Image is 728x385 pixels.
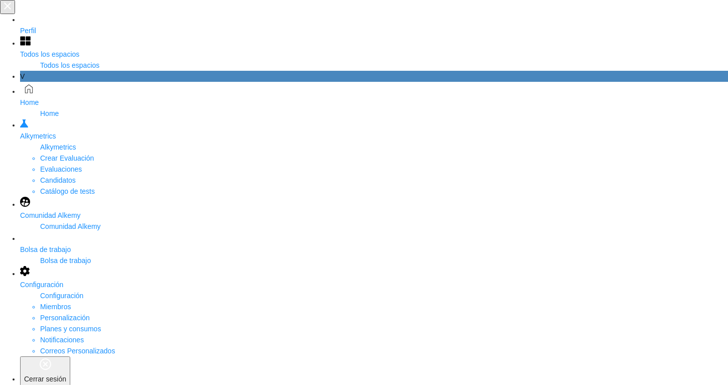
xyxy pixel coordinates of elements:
a: Personalización [40,314,90,322]
a: Crear Evaluación [40,154,94,162]
span: Configuración [20,281,63,289]
span: Todos los espacios [20,50,79,58]
a: Candidatos [40,176,76,184]
a: Miembros [40,303,71,311]
span: Cerrar sesión [24,375,66,383]
span: V [20,72,25,80]
span: Perfil [20,27,36,35]
a: Catálogo de tests [40,187,95,195]
a: Correos Personalizados [40,347,115,355]
a: Notificaciones [40,336,84,344]
a: Perfil [20,14,728,36]
a: Planes y consumos [40,325,101,333]
span: Configuración [40,292,83,300]
span: Alkymetrics [40,143,76,151]
span: Todos los espacios [40,61,99,69]
span: Home [20,98,39,106]
span: Comunidad Alkemy [20,211,81,219]
span: Home [40,109,59,117]
a: Evaluaciones [40,165,82,173]
span: Bolsa de trabajo [20,245,71,253]
span: Comunidad Alkemy [40,222,101,230]
span: Alkymetrics [20,132,56,140]
span: Bolsa de trabajo [40,256,91,265]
